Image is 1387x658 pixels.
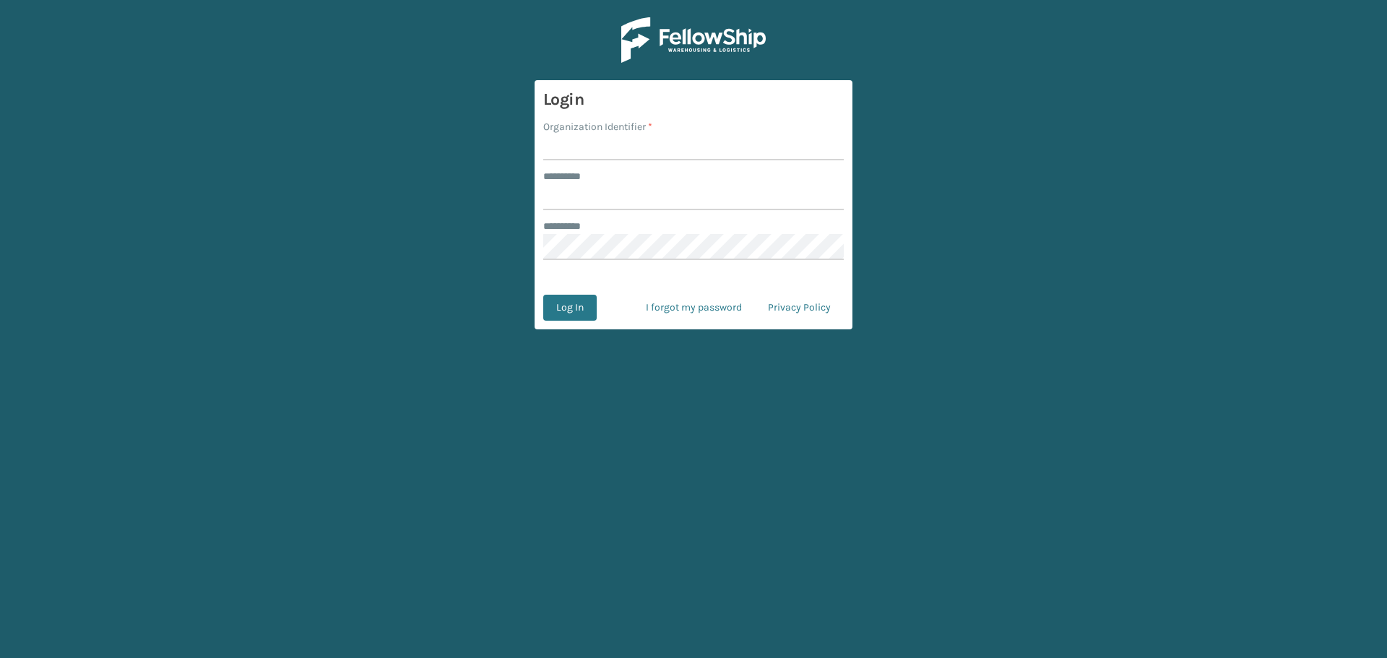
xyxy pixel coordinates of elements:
a: Privacy Policy [755,295,844,321]
button: Log In [543,295,597,321]
label: Organization Identifier [543,119,652,134]
h3: Login [543,89,844,111]
img: Logo [621,17,766,63]
a: I forgot my password [633,295,755,321]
